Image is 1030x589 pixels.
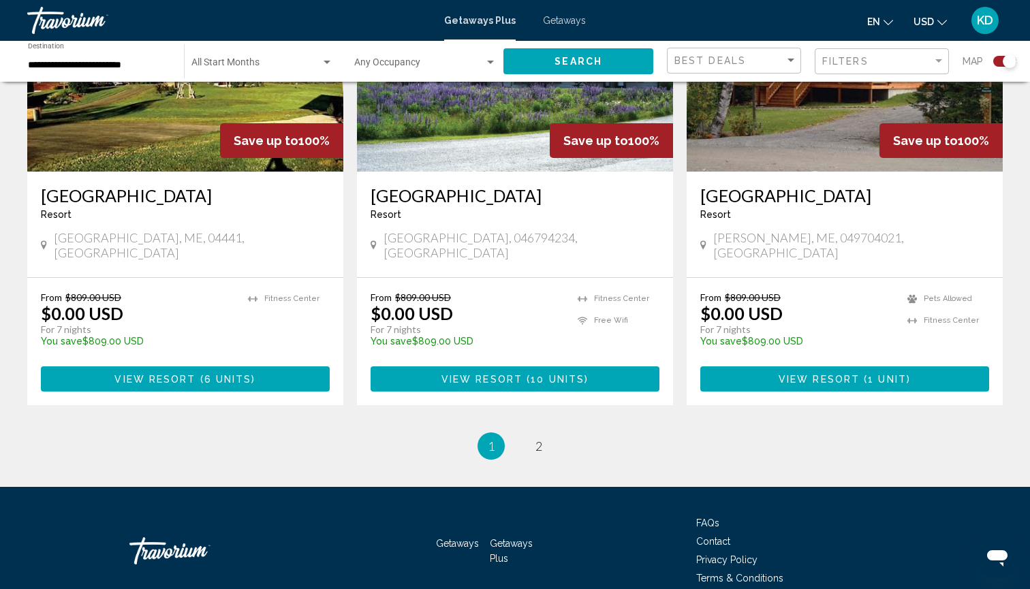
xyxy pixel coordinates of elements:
span: Resort [371,209,401,220]
span: [PERSON_NAME], ME, 049704021, [GEOGRAPHIC_DATA] [713,230,989,260]
span: ( ) [860,374,911,385]
div: 100% [550,123,673,158]
span: Fitness Center [924,316,979,325]
span: Best Deals [674,55,746,66]
button: Filter [815,48,949,76]
span: Resort [41,209,72,220]
span: Free Wifi [594,316,628,325]
div: 100% [879,123,1003,158]
span: 6 units [204,374,252,385]
a: [GEOGRAPHIC_DATA] [371,185,659,206]
button: View Resort(6 units) [41,366,330,392]
a: Travorium [129,530,266,571]
span: You save [371,336,412,347]
span: ( ) [196,374,256,385]
a: Privacy Policy [696,554,758,565]
mat-select: Sort by [674,55,797,67]
button: View Resort(10 units) [371,366,659,392]
a: [GEOGRAPHIC_DATA] [41,185,330,206]
button: User Menu [967,6,1003,35]
p: For 7 nights [700,323,894,336]
a: Getaways [436,538,479,549]
span: en [867,16,880,27]
p: $809.00 USD [41,336,234,347]
span: USD [914,16,934,27]
span: You save [41,336,82,347]
span: 2 [535,439,542,453]
span: 10 units [531,374,584,385]
p: $0.00 USD [41,303,123,323]
span: Search [555,57,602,67]
span: You save [700,336,742,347]
a: Getaways [543,15,586,26]
p: $809.00 USD [371,336,564,347]
span: $809.00 USD [65,291,121,303]
span: Filters [822,56,869,67]
span: Save up to [893,133,958,148]
button: Change language [867,12,893,31]
span: From [371,291,392,303]
span: 1 unit [868,374,907,385]
span: View Resort [114,374,196,385]
span: Fitness Center [264,294,319,303]
div: 100% [220,123,343,158]
a: Getaways Plus [490,538,533,564]
a: Terms & Conditions [696,573,783,584]
button: Change currency [914,12,947,31]
span: Resort [700,209,731,220]
span: View Resort [779,374,860,385]
a: Contact [696,536,730,547]
p: For 7 nights [371,323,564,336]
span: From [41,291,62,303]
iframe: Button to launch messaging window [976,535,1019,578]
a: Getaways Plus [444,15,516,26]
a: Travorium [27,7,431,34]
span: [GEOGRAPHIC_DATA], 046794234, [GEOGRAPHIC_DATA] [384,230,659,260]
span: Fitness Center [594,294,649,303]
span: View Resort [441,374,522,385]
button: Search [503,48,653,74]
span: From [700,291,721,303]
p: For 7 nights [41,323,234,336]
span: Save up to [563,133,628,148]
span: Save up to [234,133,298,148]
span: Pets Allowed [924,294,972,303]
span: KD [977,14,993,27]
p: $0.00 USD [371,303,453,323]
button: View Resort(1 unit) [700,366,989,392]
ul: Pagination [27,432,1003,460]
span: 1 [488,439,495,453]
span: ( ) [522,374,589,385]
a: FAQs [696,518,719,528]
a: [GEOGRAPHIC_DATA] [700,185,989,206]
p: $809.00 USD [700,336,894,347]
p: $0.00 USD [700,303,783,323]
span: $809.00 USD [725,291,781,303]
span: [GEOGRAPHIC_DATA], ME, 04441, [GEOGRAPHIC_DATA] [54,230,330,260]
span: Map [963,52,983,71]
span: $809.00 USD [395,291,451,303]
